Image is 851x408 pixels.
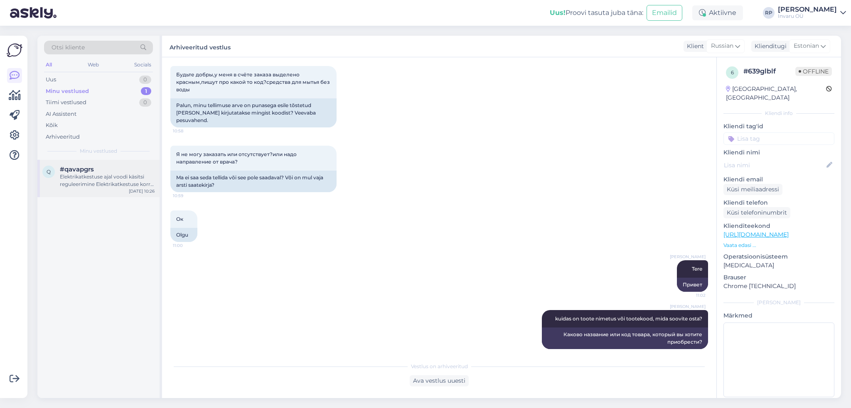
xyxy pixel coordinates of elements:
div: Kõik [46,121,58,129]
span: q [47,169,51,175]
div: Socials [133,59,153,70]
div: Kliendi info [723,110,834,117]
span: #qavapgrs [60,166,94,173]
span: 10:59 [173,193,204,199]
button: Emailid [647,5,682,21]
p: Kliendi email [723,175,834,184]
div: Aktiivne [692,5,743,20]
span: 6 [731,69,734,76]
span: 11:03 [674,349,706,356]
div: Palun, minu tellimuse arve on punasega esile tõstetud [PERSON_NAME] kirjutatakse mingist koodist?... [170,98,337,127]
div: 1 [141,87,151,95]
div: AI Assistent [46,110,76,118]
p: [MEDICAL_DATA] [723,261,834,270]
div: Uus [46,76,56,84]
div: [DATE] 10:26 [129,188,155,194]
span: Tere [692,266,702,272]
span: Minu vestlused [80,147,117,155]
span: 11:02 [674,292,706,298]
div: # 639glblf [743,66,795,76]
div: Klienditugi [751,42,787,51]
div: Ma ei saa seda tellida või see pole saadaval? Või on mul vaja arsti saatekirja? [170,171,337,192]
a: [PERSON_NAME]Invaru OÜ [778,6,846,20]
span: Offline [795,67,832,76]
span: Vestlus on arhiveeritud [411,363,468,370]
p: Brauser [723,273,834,282]
b: Uus! [550,9,566,17]
div: RP [763,7,775,19]
div: Klient [684,42,704,51]
span: Ок [176,216,183,222]
p: Chrome [TECHNICAL_ID] [723,282,834,291]
div: [GEOGRAPHIC_DATA], [GEOGRAPHIC_DATA] [726,85,826,102]
p: Kliendi nimi [723,148,834,157]
div: Küsi telefoninumbrit [723,207,790,218]
p: Operatsioonisüsteem [723,252,834,261]
label: Arhiveeritud vestlus [170,41,231,52]
span: kuidas on toote nimetus või tootekood, mida soovite osta? [555,315,702,322]
span: Otsi kliente [52,43,85,52]
span: [PERSON_NAME] [670,303,706,310]
span: Russian [711,42,733,51]
div: Proovi tasuta juba täna: [550,8,643,18]
div: Tiimi vestlused [46,98,86,107]
div: 0 [139,76,151,84]
img: Askly Logo [7,42,22,58]
div: Minu vestlused [46,87,89,95]
div: Elektrikatkestuse ajal voodi käsitsi reguleerimine Elektrikatkestuse korral saab funktsionaalse v... [60,173,155,188]
div: Küsi meiliaadressi [723,184,782,195]
p: Kliendi tag'id [723,122,834,131]
div: [PERSON_NAME] [778,6,837,13]
p: Vaata edasi ... [723,242,834,249]
span: 10:58 [173,128,204,134]
div: Привет [677,278,708,292]
div: Invaru OÜ [778,13,837,20]
input: Lisa tag [723,132,834,145]
span: Я не могу заказать или отсутствует?или надо направление от врача? [176,151,298,165]
input: Lisa nimi [724,161,825,170]
div: All [44,59,54,70]
div: Web [86,59,101,70]
span: [PERSON_NAME] [670,254,706,260]
div: 0 [139,98,151,107]
span: Estonian [794,42,819,51]
p: Märkmed [723,311,834,320]
p: Kliendi telefon [723,198,834,207]
a: [URL][DOMAIN_NAME] [723,231,789,238]
p: Klienditeekond [723,222,834,230]
span: 11:00 [173,242,204,249]
div: Ava vestlus uuesti [410,375,469,386]
div: [PERSON_NAME] [723,299,834,306]
div: Olgu [170,228,197,242]
div: Каково название или код товара, который вы хотите приобрести? [542,327,708,349]
span: Будьте добры,у меня в счёте заказа выделено красным,пишут про какой то код?средства для мытья без... [176,71,331,93]
div: Arhiveeritud [46,133,80,141]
